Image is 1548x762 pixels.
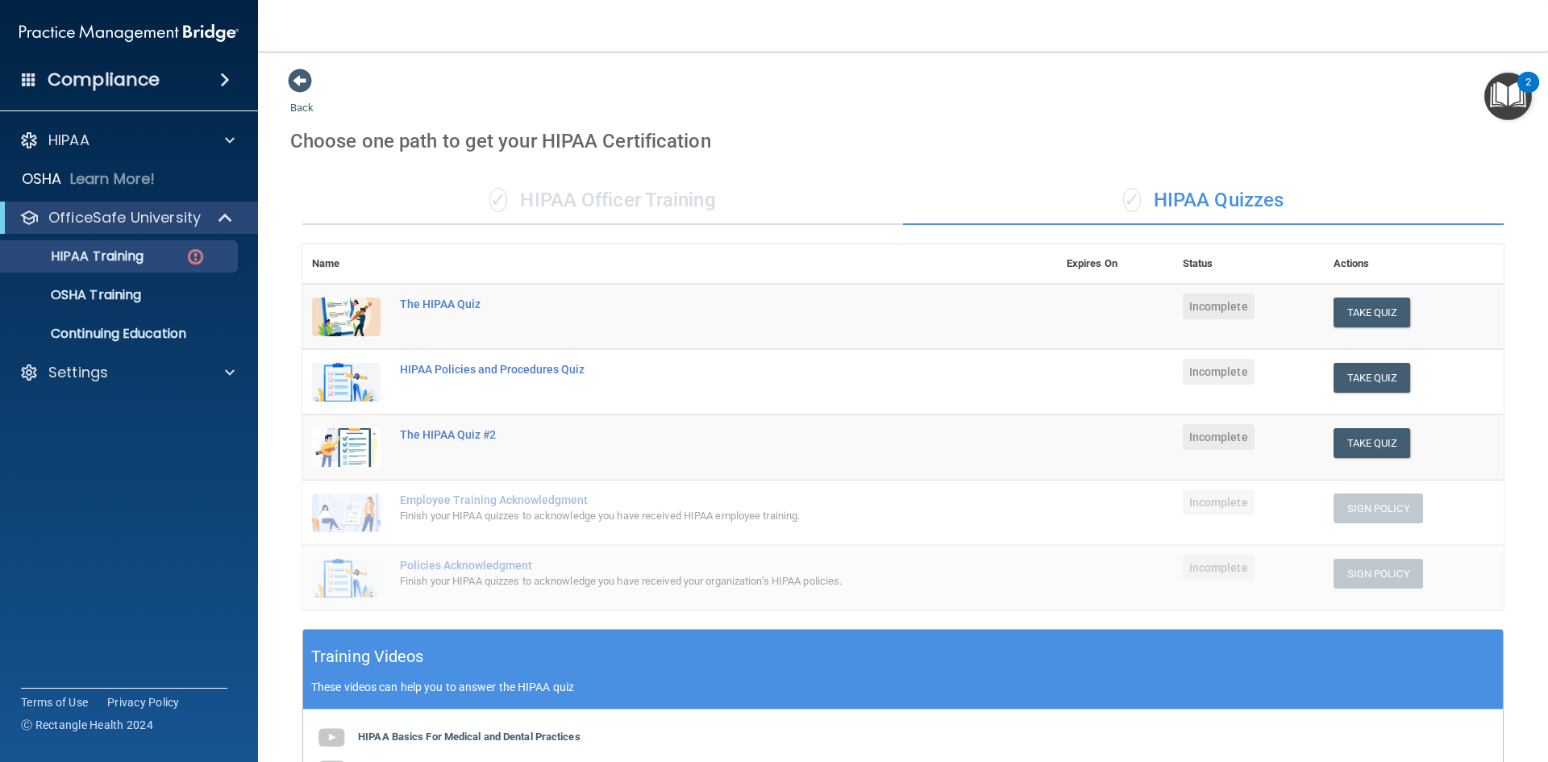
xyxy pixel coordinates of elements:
[311,643,424,671] h5: Training Videos
[358,731,580,743] b: HIPAA Basics For Medical and Dental Practices
[1334,298,1411,327] button: Take Quiz
[290,82,314,114] a: Back
[48,363,108,382] p: Settings
[400,493,976,506] div: Employee Training Acknowledgment
[10,248,144,264] p: HIPAA Training
[1183,294,1255,319] span: Incomplete
[400,298,976,310] div: The HIPAA Quiz
[903,177,1504,225] div: HIPAA Quizzes
[1183,424,1255,450] span: Incomplete
[10,326,231,342] p: Continuing Education
[21,694,88,710] a: Terms of Use
[48,69,160,91] h4: Compliance
[1334,493,1423,523] button: Sign Policy
[1183,359,1255,385] span: Incomplete
[400,572,976,591] div: Finish your HIPAA quizzes to acknowledge you have received your organization’s HIPAA policies.
[302,177,903,225] div: HIPAA Officer Training
[48,208,201,227] p: OfficeSafe University
[1057,244,1173,284] th: Expires On
[1324,244,1504,284] th: Actions
[302,244,390,284] th: Name
[21,717,153,733] span: Ⓒ Rectangle Health 2024
[311,681,1495,693] p: These videos can help you to answer the HIPAA quiz
[1173,244,1324,284] th: Status
[19,17,239,49] img: PMB logo
[10,287,141,303] p: OSHA Training
[19,131,235,150] a: HIPAA
[1123,188,1141,212] span: ✓
[400,363,976,376] div: HIPAA Policies and Procedures Quiz
[290,118,1516,164] div: Choose one path to get your HIPAA Certification
[1525,82,1531,103] div: 2
[489,188,507,212] span: ✓
[315,722,347,754] img: gray_youtube_icon.38fcd6cc.png
[1484,73,1532,120] button: Open Resource Center, 2 new notifications
[107,694,180,710] a: Privacy Policy
[1334,363,1411,393] button: Take Quiz
[400,428,976,441] div: The HIPAA Quiz #2
[400,506,976,526] div: Finish your HIPAA quizzes to acknowledge you have received HIPAA employee training.
[400,559,976,572] div: Policies Acknowledgment
[1183,555,1255,581] span: Incomplete
[1183,489,1255,515] span: Incomplete
[1334,428,1411,458] button: Take Quiz
[1334,559,1423,589] button: Sign Policy
[70,169,156,189] p: Learn More!
[19,208,234,227] a: OfficeSafe University
[22,169,62,189] p: OSHA
[185,247,206,267] img: danger-circle.6113f641.png
[19,363,235,382] a: Settings
[48,131,89,150] p: HIPAA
